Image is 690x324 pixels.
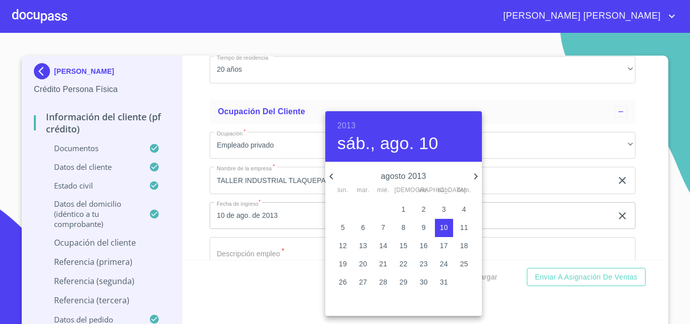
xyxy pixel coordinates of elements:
span: [DEMOGRAPHIC_DATA]. [395,186,413,196]
p: 31 [440,277,448,287]
span: sáb. [435,186,453,196]
button: 10 [435,219,453,237]
p: 15 [400,241,408,251]
p: 26 [339,277,347,287]
span: vie. [415,186,433,196]
button: 5 [334,219,352,237]
button: 29 [395,273,413,292]
p: 27 [359,277,367,287]
button: 11 [455,219,473,237]
button: 1 [395,201,413,219]
p: 12 [339,241,347,251]
p: 8 [402,222,406,233]
p: 9 [422,222,426,233]
p: 7 [381,222,385,233]
span: dom. [455,186,473,196]
p: 21 [379,259,387,269]
button: sáb., ago. 10 [337,133,438,154]
button: 17 [435,237,453,255]
p: 24 [440,259,448,269]
button: 14 [374,237,392,255]
p: 1 [402,204,406,214]
button: 26 [334,273,352,292]
p: agosto 2013 [337,170,470,182]
p: 17 [440,241,448,251]
p: 5 [341,222,345,233]
button: 7 [374,219,392,237]
button: 6 [354,219,372,237]
p: 3 [442,204,446,214]
p: 23 [420,259,428,269]
p: 11 [460,222,468,233]
button: 18 [455,237,473,255]
p: 28 [379,277,387,287]
span: mié. [374,186,392,196]
button: 25 [455,255,473,273]
p: 13 [359,241,367,251]
button: 9 [415,219,433,237]
p: 25 [460,259,468,269]
p: 16 [420,241,428,251]
p: 14 [379,241,387,251]
button: 27 [354,273,372,292]
button: 28 [374,273,392,292]
button: 12 [334,237,352,255]
button: 19 [334,255,352,273]
span: lun. [334,186,352,196]
p: 6 [361,222,365,233]
button: 15 [395,237,413,255]
button: 21 [374,255,392,273]
p: 20 [359,259,367,269]
p: 4 [462,204,466,214]
button: 23 [415,255,433,273]
button: 8 [395,219,413,237]
p: 2 [422,204,426,214]
button: 30 [415,273,433,292]
button: 31 [435,273,453,292]
button: 13 [354,237,372,255]
button: 16 [415,237,433,255]
p: 18 [460,241,468,251]
p: 29 [400,277,408,287]
button: 2013 [337,119,356,133]
button: 22 [395,255,413,273]
span: mar. [354,186,372,196]
button: 3 [435,201,453,219]
button: 2 [415,201,433,219]
button: 20 [354,255,372,273]
p: 30 [420,277,428,287]
p: 22 [400,259,408,269]
p: 19 [339,259,347,269]
button: 4 [455,201,473,219]
button: 24 [435,255,453,273]
p: 10 [440,222,448,233]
